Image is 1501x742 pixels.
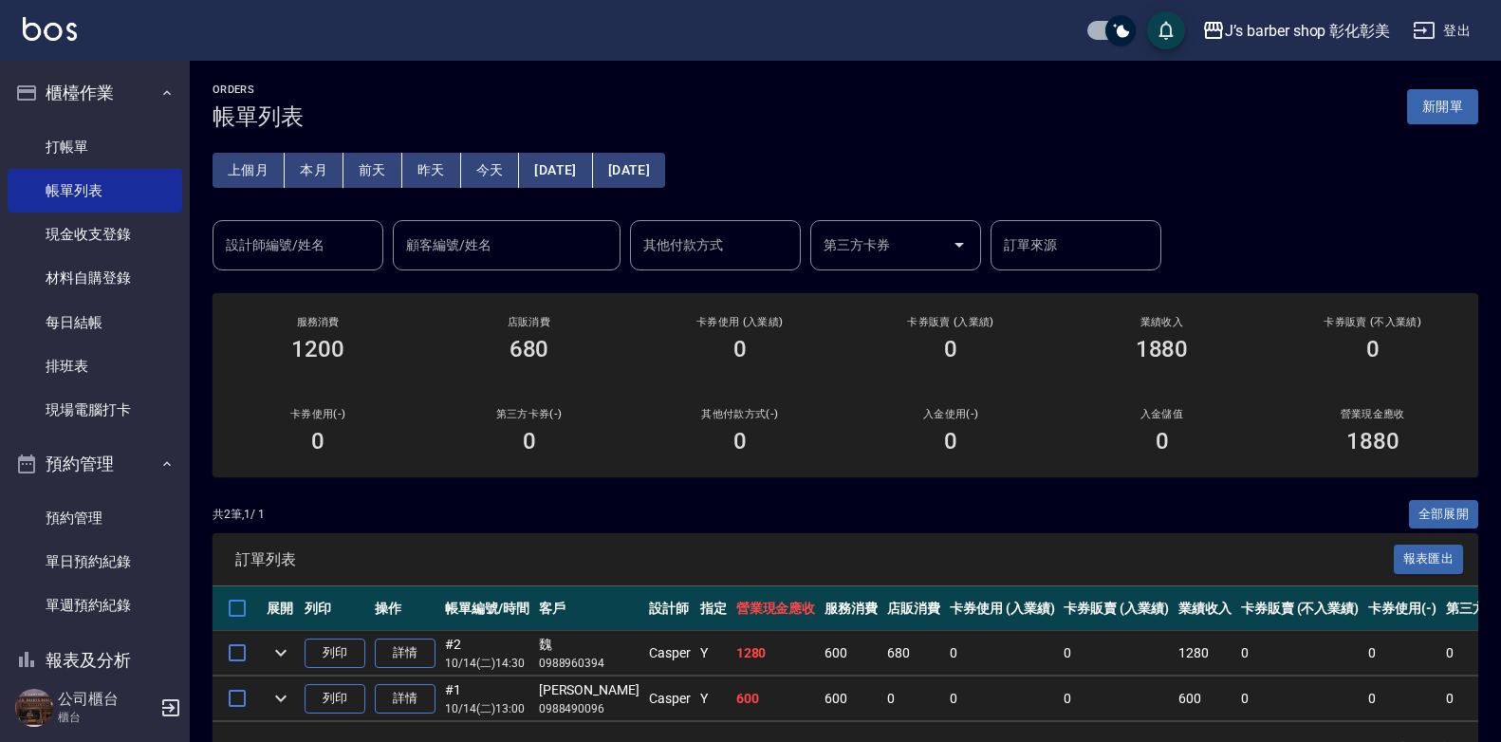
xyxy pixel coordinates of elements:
th: 卡券使用(-) [1363,586,1441,631]
h3: 680 [510,336,549,362]
button: 列印 [305,684,365,714]
img: Logo [23,17,77,41]
td: #1 [440,677,534,721]
button: 全部展開 [1409,500,1479,529]
h3: 帳單列表 [213,103,304,130]
button: 櫃檯作業 [8,68,182,118]
button: 本月 [285,153,343,188]
td: 0 [1236,631,1363,676]
td: 600 [1174,677,1236,721]
h3: 1200 [291,336,344,362]
th: 指定 [695,586,732,631]
h3: 0 [311,428,324,454]
button: 前天 [343,153,402,188]
a: 詳情 [375,639,435,668]
div: [PERSON_NAME] [539,680,639,700]
h2: 業績收入 [1079,316,1244,328]
p: 10/14 (二) 13:00 [445,700,529,717]
th: 操作 [370,586,440,631]
a: 每日結帳 [8,301,182,344]
td: 0 [882,677,945,721]
td: 1280 [1174,631,1236,676]
a: 材料自購登錄 [8,256,182,300]
h2: 卡券使用(-) [235,408,400,420]
th: 列印 [300,586,370,631]
button: expand row [267,639,295,667]
button: 上個月 [213,153,285,188]
td: 600 [820,631,882,676]
button: 預約管理 [8,439,182,489]
h3: 0 [944,428,957,454]
p: 0988960394 [539,655,639,672]
td: Y [695,677,732,721]
h3: 服務消費 [235,316,400,328]
h2: 入金使用(-) [868,408,1033,420]
p: 10/14 (二) 14:30 [445,655,529,672]
th: 卡券販賣 (不入業績) [1236,586,1363,631]
th: 設計師 [644,586,695,631]
h2: 入金儲值 [1079,408,1244,420]
p: 0988490096 [539,700,639,717]
h3: 0 [733,336,747,362]
h3: 0 [1156,428,1169,454]
p: 櫃台 [58,709,155,726]
img: Person [15,689,53,727]
td: 600 [820,677,882,721]
td: Y [695,631,732,676]
th: 卡券販賣 (入業績) [1059,586,1174,631]
th: 營業現金應收 [732,586,821,631]
a: 現場電腦打卡 [8,388,182,432]
th: 服務消費 [820,586,882,631]
th: 帳單編號/時間 [440,586,534,631]
h3: 1880 [1346,428,1399,454]
a: 單週預約紀錄 [8,584,182,627]
button: 昨天 [402,153,461,188]
a: 帳單列表 [8,169,182,213]
button: 新開單 [1407,89,1478,124]
div: 魏 [539,635,639,655]
button: Open [944,230,974,260]
td: 0 [945,677,1060,721]
a: 預約管理 [8,496,182,540]
p: 共 2 筆, 1 / 1 [213,506,265,523]
td: Casper [644,677,695,721]
h3: 1880 [1136,336,1189,362]
a: 打帳單 [8,125,182,169]
a: 排班表 [8,344,182,388]
th: 展開 [262,586,300,631]
td: 600 [732,677,821,721]
button: [DATE] [593,153,665,188]
td: 0 [1059,631,1174,676]
button: save [1147,11,1185,49]
a: 單日預約紀錄 [8,540,182,584]
h3: 0 [1366,336,1380,362]
h5: 公司櫃台 [58,690,155,709]
h3: 0 [944,336,957,362]
button: 今天 [461,153,520,188]
span: 訂單列表 [235,550,1394,569]
a: 詳情 [375,684,435,714]
td: 1280 [732,631,821,676]
button: 報表及分析 [8,636,182,685]
button: J’s barber shop 彰化彰美 [1195,11,1398,50]
th: 客戶 [534,586,644,631]
button: 列印 [305,639,365,668]
h2: 其他付款方式(-) [658,408,823,420]
td: 0 [945,631,1060,676]
a: 新開單 [1407,97,1478,115]
td: Casper [644,631,695,676]
td: 0 [1236,677,1363,721]
td: 680 [882,631,945,676]
h2: ORDERS [213,83,304,96]
div: J’s barber shop 彰化彰美 [1225,19,1390,43]
h3: 0 [523,428,536,454]
td: 0 [1363,677,1441,721]
h2: 第三方卡券(-) [446,408,611,420]
td: #2 [440,631,534,676]
h2: 營業現金應收 [1290,408,1455,420]
button: expand row [267,684,295,713]
th: 卡券使用 (入業績) [945,586,1060,631]
button: 報表匯出 [1394,545,1464,574]
h2: 店販消費 [446,316,611,328]
td: 0 [1059,677,1174,721]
